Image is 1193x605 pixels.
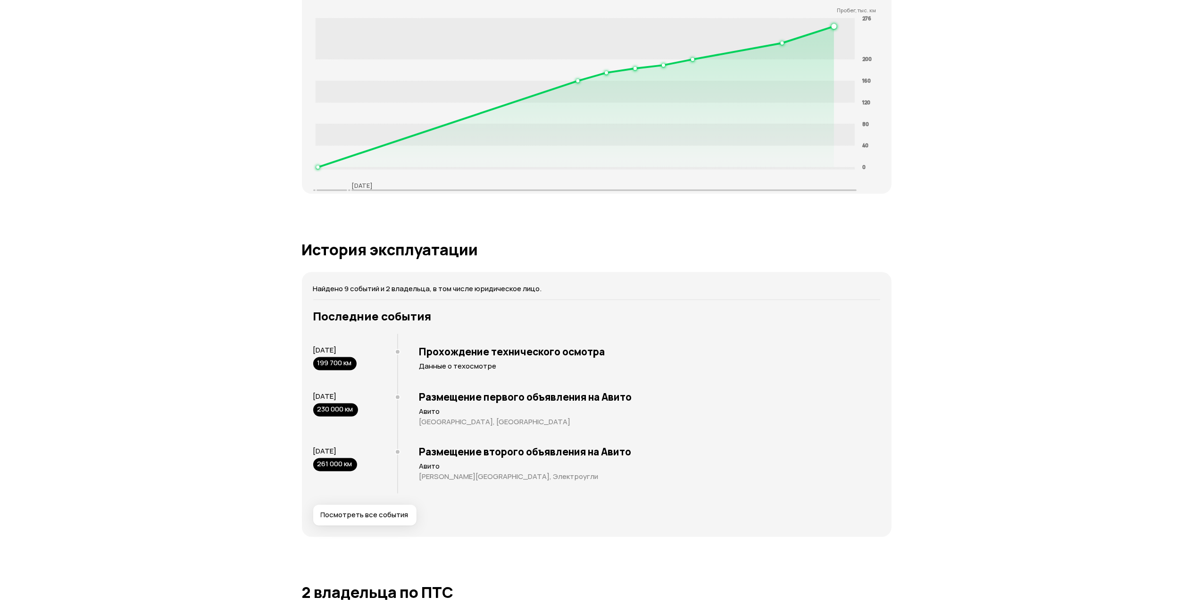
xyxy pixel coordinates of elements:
tspan: 200 [862,56,872,63]
p: Авито [419,462,880,471]
span: Посмотреть все события [321,511,409,520]
p: [GEOGRAPHIC_DATA], [GEOGRAPHIC_DATA] [419,418,880,427]
tspan: 276 [862,15,871,22]
h3: Последние события [313,310,880,323]
h1: 2 владельца по ПТС [302,584,892,601]
span: [DATE] [313,392,337,402]
tspan: 0 [862,164,866,171]
div: 261 000 км [313,458,357,471]
p: Найдено 9 событий и 2 владельца, в том числе юридическое лицо. [313,284,880,294]
div: 230 000 км [313,403,358,417]
h3: Размещение первого объявления на Авито [419,391,880,403]
p: Данные о техосмотре [419,362,880,371]
p: [PERSON_NAME][GEOGRAPHIC_DATA], Электроугли [419,472,880,482]
tspan: 120 [862,99,870,106]
tspan: 160 [862,77,871,84]
h1: История эксплуатации [302,241,892,258]
span: [DATE] [313,345,337,355]
div: 199 700 км [313,357,357,370]
tspan: 80 [862,120,869,127]
button: Посмотреть все события [313,505,417,526]
h3: Прохождение технического осмотра [419,346,880,358]
tspan: 40 [862,142,868,149]
p: [DATE] [351,181,373,190]
p: Пробег, тыс. км [313,7,876,14]
p: Авито [419,407,880,417]
h3: Размещение второго объявления на Авито [419,446,880,458]
span: [DATE] [313,446,337,456]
